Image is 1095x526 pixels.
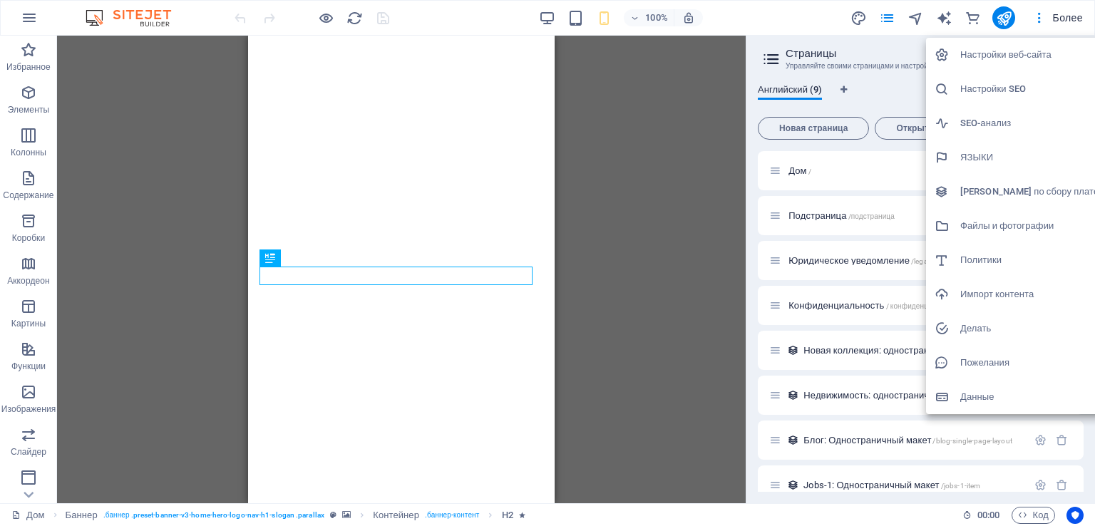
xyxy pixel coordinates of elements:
[960,152,993,163] font: ЯЗЫКИ
[960,289,1034,299] font: Импорт контента
[960,254,1002,265] font: Политики
[960,323,991,334] font: Делать
[960,83,1026,94] font: Настройки SEO
[960,49,1052,60] font: Настройки веб-сайта
[960,357,1009,368] font: Пожелания
[960,118,1011,128] font: SEO-анализ
[960,391,994,402] font: Данные
[960,220,1054,231] font: Файлы и фотографии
